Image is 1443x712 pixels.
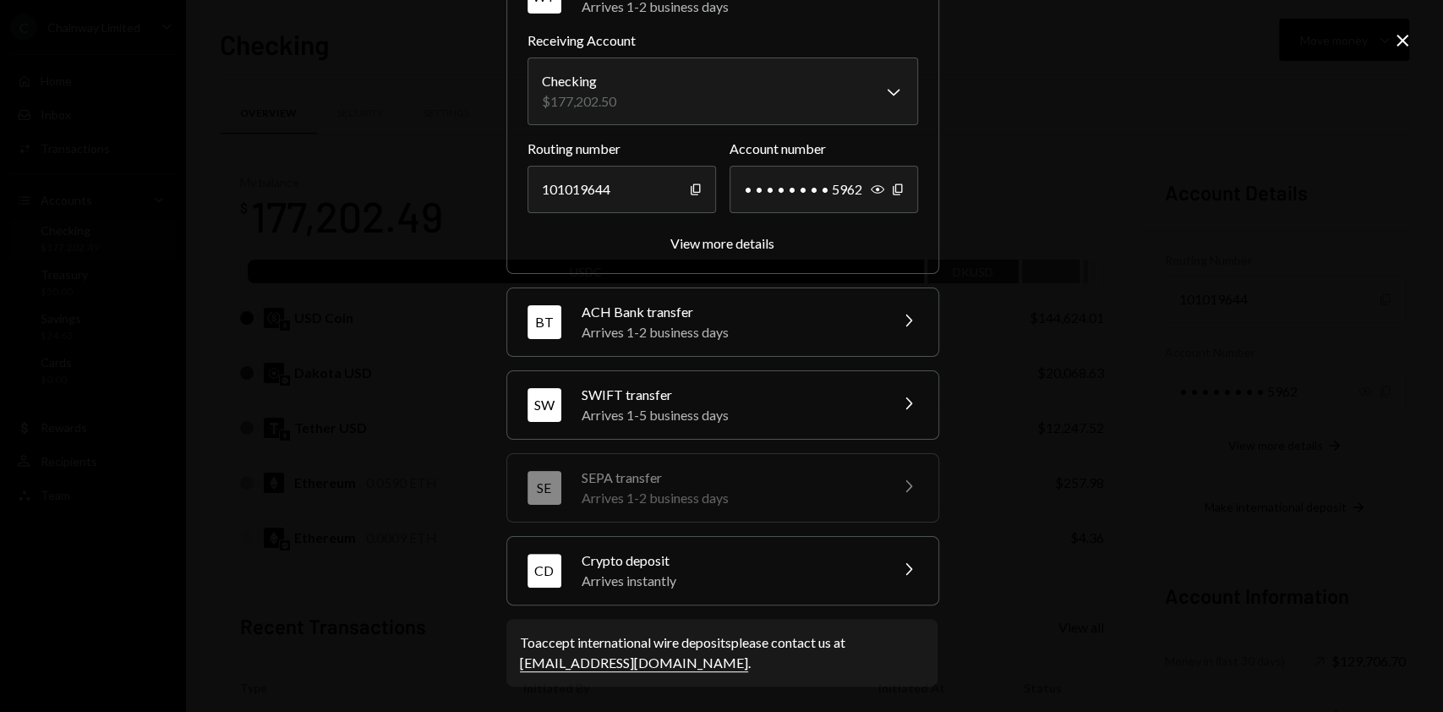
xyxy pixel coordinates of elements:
[582,488,877,508] div: Arrives 1-2 business days
[507,288,938,356] button: BTACH Bank transferArrives 1-2 business days
[527,166,716,213] div: 101019644
[527,388,561,422] div: SW
[582,550,877,571] div: Crypto deposit
[527,554,561,588] div: CD
[520,654,748,672] a: [EMAIL_ADDRESS][DOMAIN_NAME]
[527,305,561,339] div: BT
[507,371,938,439] button: SWSWIFT transferArrives 1-5 business days
[507,454,938,522] button: SESEPA transferArrives 1-2 business days
[670,235,774,251] div: View more details
[582,385,877,405] div: SWIFT transfer
[527,58,918,125] button: Receiving Account
[527,30,918,51] label: Receiving Account
[520,633,924,673] div: To accept international wire deposits please contact us at .
[527,139,716,159] label: Routing number
[582,468,877,488] div: SEPA transfer
[582,322,877,342] div: Arrives 1-2 business days
[670,235,774,253] button: View more details
[582,571,877,591] div: Arrives instantly
[582,405,877,425] div: Arrives 1-5 business days
[527,30,918,253] div: WTWire transferArrives 1-2 business days
[582,302,877,322] div: ACH Bank transfer
[507,537,938,605] button: CDCrypto depositArrives instantly
[527,471,561,505] div: SE
[730,166,918,213] div: • • • • • • • • 5962
[730,139,918,159] label: Account number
